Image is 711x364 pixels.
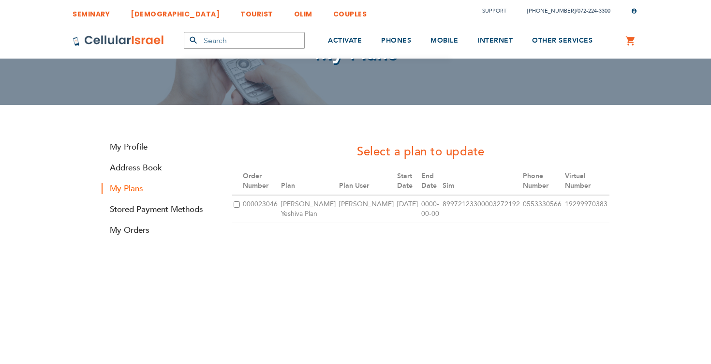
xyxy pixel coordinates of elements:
a: 072-224-3300 [578,7,610,15]
a: MOBILE [430,23,458,59]
th: Plan [280,167,338,195]
th: Order Number [241,167,280,195]
td: 19299970383 [563,195,609,223]
td: 0000-00-00 [420,195,441,223]
a: OTHER SERVICES [532,23,592,59]
img: Cellular Israel Logo [73,35,164,46]
a: My Orders [102,225,218,236]
a: Address Book [102,162,218,173]
th: Start Date [396,167,420,195]
a: [DEMOGRAPHIC_DATA] [131,2,220,20]
span: MOBILE [430,36,458,45]
span: PHONES [381,36,411,45]
strong: My Plans [102,183,218,194]
a: PHONES [381,23,411,59]
a: [PHONE_NUMBER] [527,7,576,15]
span: OTHER SERVICES [532,36,592,45]
a: COUPLES [333,2,367,20]
li: / [518,4,610,18]
td: [PERSON_NAME] Yeshiva Plan [280,195,338,223]
td: 89972123300003272192 [441,195,522,223]
a: Stored Payment Methods [102,204,218,215]
input: Search [184,32,305,49]
th: Virtual Number [563,167,609,195]
td: [DATE] [396,195,420,223]
th: End Date [420,167,441,195]
h3: Select a plan to update [232,144,609,160]
a: OLIM [294,2,312,20]
th: Plan User [338,167,396,195]
td: 0553330566 [521,195,563,223]
th: Phone Number [521,167,563,195]
a: My Profile [102,141,218,152]
td: 000023046 [241,195,280,223]
a: ACTIVATE [328,23,362,59]
th: Sim [441,167,522,195]
a: Support [482,7,506,15]
span: INTERNET [477,36,513,45]
span: ACTIVATE [328,36,362,45]
a: TOURIST [240,2,273,20]
td: [PERSON_NAME] [338,195,396,223]
a: INTERNET [477,23,513,59]
a: SEMINARY [73,2,110,20]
